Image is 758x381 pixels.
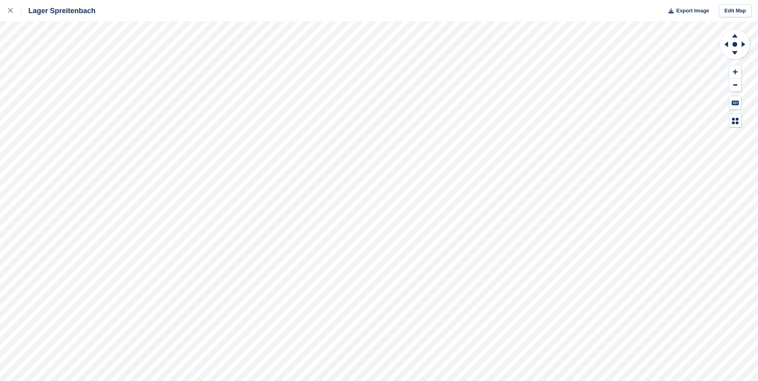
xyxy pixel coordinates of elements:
a: Edit Map [719,4,752,18]
div: Lager Spreitenbach [21,6,95,16]
span: Export Image [676,7,709,15]
button: Export Image [664,4,709,18]
button: Keyboard Shortcuts [729,96,741,109]
button: Map Legend [729,114,741,127]
button: Zoom In [729,65,741,79]
button: Zoom Out [729,79,741,92]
